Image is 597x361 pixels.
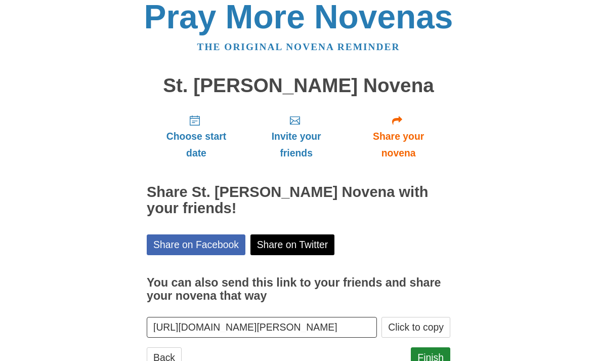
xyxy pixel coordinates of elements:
span: Invite your friends [256,128,336,162]
button: Click to copy [381,317,450,338]
a: Choose start date [147,106,246,167]
a: Share on Twitter [250,234,335,255]
h1: St. [PERSON_NAME] Novena [147,75,450,97]
span: Share your novena [357,128,440,162]
a: Share your novena [347,106,450,167]
span: Choose start date [157,128,236,162]
h2: Share St. [PERSON_NAME] Novena with your friends! [147,184,450,217]
a: The original novena reminder [197,42,400,52]
a: Invite your friends [246,106,347,167]
h3: You can also send this link to your friends and share your novena that way [147,276,450,302]
a: Share on Facebook [147,234,245,255]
